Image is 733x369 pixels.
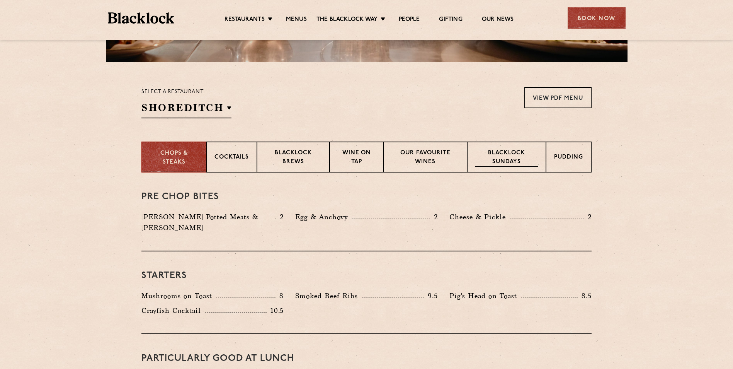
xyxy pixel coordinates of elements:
a: Our News [482,16,514,24]
a: Menus [286,16,307,24]
h3: PARTICULARLY GOOD AT LUNCH [141,354,592,364]
p: 8.5 [578,291,592,301]
p: Blacklock Sundays [475,149,538,167]
img: BL_Textured_Logo-footer-cropped.svg [108,12,175,24]
p: 2 [584,212,592,222]
h3: Starters [141,271,592,281]
p: Wine on Tap [338,149,376,167]
p: Mushrooms on Toast [141,290,216,301]
div: Book Now [568,7,626,29]
a: View PDF Menu [524,87,592,108]
p: 2 [276,212,284,222]
p: Cheese & Pickle [449,212,510,222]
p: 10.5 [267,306,284,316]
p: Egg & Anchovy [295,212,352,222]
p: Pig's Head on Toast [449,290,521,301]
a: Gifting [439,16,462,24]
p: 9.5 [424,291,438,301]
p: 8 [276,291,284,301]
p: Cocktails [214,153,249,163]
a: People [399,16,420,24]
h3: Pre Chop Bites [141,192,592,202]
p: [PERSON_NAME] Potted Meats & [PERSON_NAME] [141,212,275,233]
a: The Blacklock Way [316,16,378,24]
a: Restaurants [224,16,265,24]
p: Select a restaurant [141,87,231,97]
p: Smoked Beef Ribs [295,290,362,301]
h2: Shoreditch [141,101,231,118]
p: Crayfish Cocktail [141,305,205,316]
p: Our favourite wines [392,149,459,167]
p: Blacklock Brews [265,149,321,167]
p: Pudding [554,153,583,163]
p: Chops & Steaks [150,149,198,167]
p: 2 [430,212,438,222]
